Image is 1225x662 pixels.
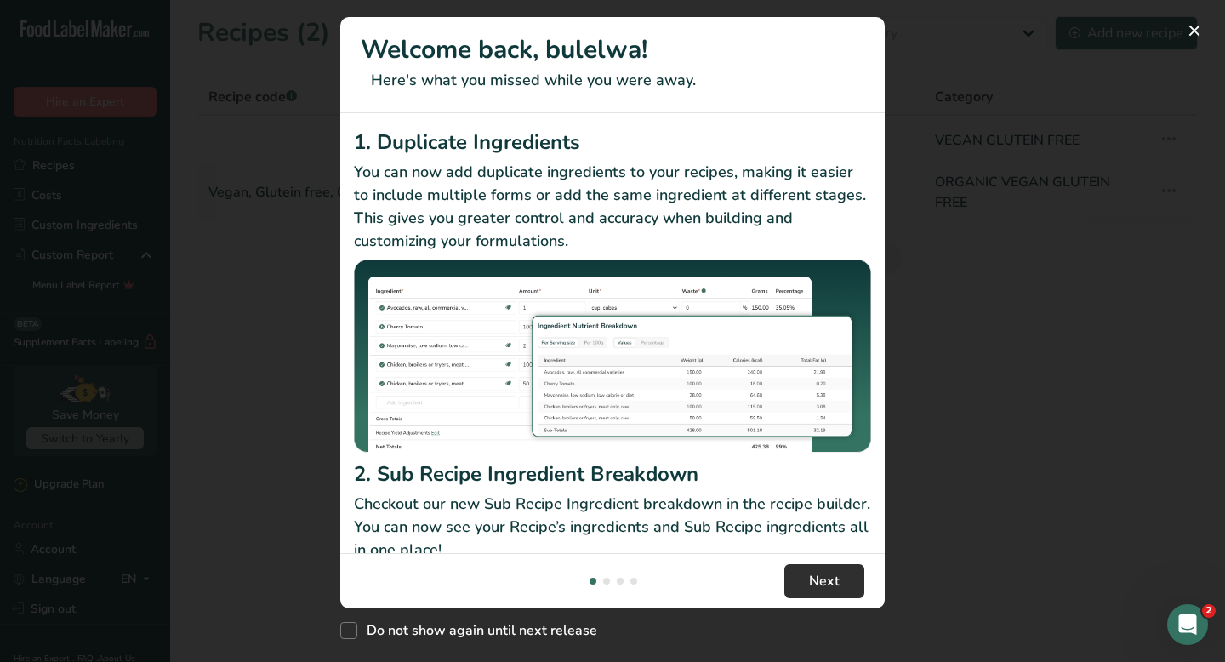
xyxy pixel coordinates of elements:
h1: Welcome back, bulelwa! [361,31,864,69]
p: Checkout our new Sub Recipe Ingredient breakdown in the recipe builder. You can now see your Reci... [354,493,871,562]
span: Next [809,571,840,591]
h2: 2. Sub Recipe Ingredient Breakdown [354,459,871,489]
p: Here's what you missed while you were away. [361,69,864,92]
iframe: Intercom live chat [1167,604,1208,645]
img: Duplicate Ingredients [354,260,871,453]
p: You can now add duplicate ingredients to your recipes, making it easier to include multiple forms... [354,161,871,253]
h2: 1. Duplicate Ingredients [354,127,871,157]
button: Next [784,564,864,598]
span: Do not show again until next release [357,622,597,639]
span: 2 [1202,604,1216,618]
